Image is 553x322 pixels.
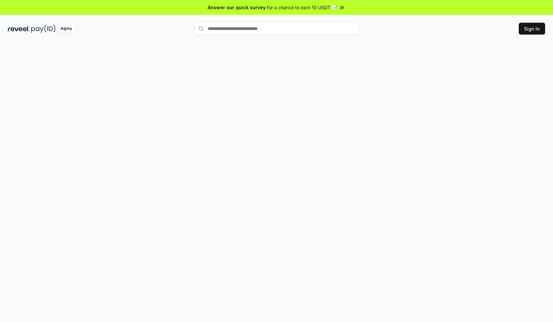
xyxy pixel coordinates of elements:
[519,23,545,35] button: Sign In
[31,25,56,33] img: pay_id
[8,25,30,33] img: reveel_dark
[57,25,75,33] div: Alpha
[267,4,337,11] span: for a chance to earn 10 USDT 📝
[208,4,266,11] span: Answer our quick survey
